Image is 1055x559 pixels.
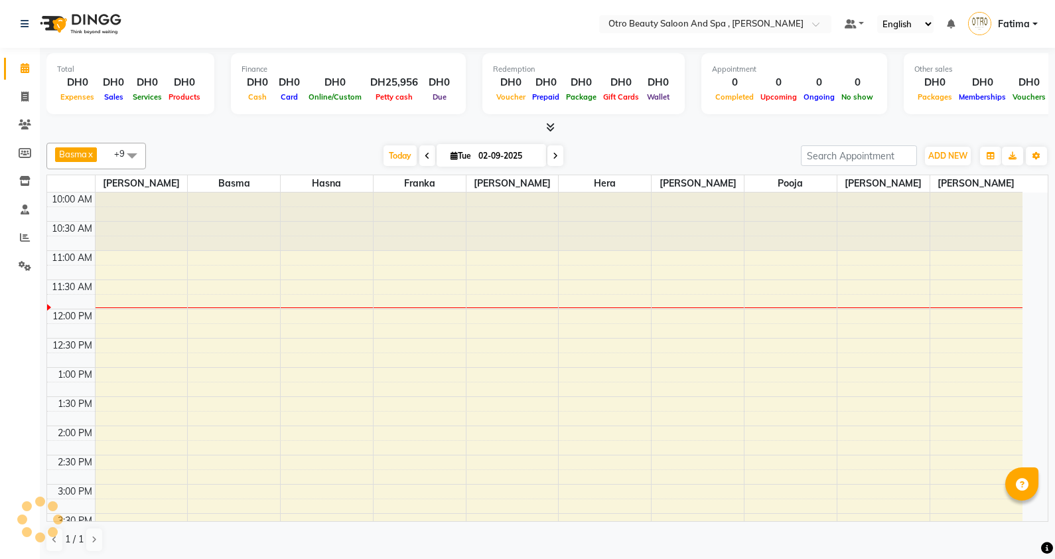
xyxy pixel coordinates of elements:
[55,426,95,440] div: 2:00 PM
[277,92,301,102] span: Card
[34,5,125,42] img: logo
[281,175,373,192] span: Hasna
[57,92,98,102] span: Expenses
[837,175,930,192] span: [PERSON_NAME]
[466,175,559,192] span: [PERSON_NAME]
[955,92,1009,102] span: Memberships
[129,92,165,102] span: Services
[712,64,877,75] div: Appointment
[600,92,642,102] span: Gift Cards
[429,92,450,102] span: Due
[493,75,529,90] div: DH0
[374,175,466,192] span: Franka
[49,280,95,294] div: 11:30 AM
[955,75,1009,90] div: DH0
[165,92,204,102] span: Products
[273,75,305,90] div: DH0
[55,485,95,499] div: 3:00 PM
[49,193,95,206] div: 10:00 AM
[188,175,280,192] span: Basma
[1009,75,1049,90] div: DH0
[757,75,800,90] div: 0
[50,309,95,323] div: 12:00 PM
[925,147,971,165] button: ADD NEW
[968,12,991,35] img: Fatima
[529,92,563,102] span: Prepaid
[57,64,204,75] div: Total
[642,75,674,90] div: DH0
[55,397,95,411] div: 1:30 PM
[474,146,541,166] input: 2025-09-02
[529,75,563,90] div: DH0
[563,92,600,102] span: Package
[757,92,800,102] span: Upcoming
[914,75,955,90] div: DH0
[49,222,95,236] div: 10:30 AM
[838,92,877,102] span: No show
[55,455,95,469] div: 2:30 PM
[928,151,967,161] span: ADD NEW
[998,17,1030,31] span: Fatima
[447,151,474,161] span: Tue
[801,145,917,166] input: Search Appointment
[114,148,135,159] span: +9
[372,92,416,102] span: Petty cash
[50,339,95,353] div: 12:30 PM
[652,175,744,192] span: [PERSON_NAME]
[49,251,95,265] div: 11:00 AM
[98,75,129,90] div: DH0
[65,532,84,546] span: 1 / 1
[712,75,757,90] div: 0
[712,92,757,102] span: Completed
[242,75,273,90] div: DH0
[365,75,423,90] div: DH25,956
[800,92,838,102] span: Ongoing
[914,92,955,102] span: Packages
[55,514,95,528] div: 3:30 PM
[59,149,87,159] span: Basma
[644,92,673,102] span: Wallet
[800,75,838,90] div: 0
[96,175,188,192] span: [PERSON_NAME]
[838,75,877,90] div: 0
[101,92,127,102] span: Sales
[305,92,365,102] span: Online/Custom
[493,92,529,102] span: Voucher
[245,92,270,102] span: Cash
[600,75,642,90] div: DH0
[242,64,455,75] div: Finance
[165,75,204,90] div: DH0
[1009,92,1049,102] span: Vouchers
[930,175,1022,192] span: [PERSON_NAME]
[423,75,455,90] div: DH0
[87,149,93,159] a: x
[559,175,651,192] span: Hera
[384,145,417,166] span: Today
[129,75,165,90] div: DH0
[57,75,98,90] div: DH0
[563,75,600,90] div: DH0
[305,75,365,90] div: DH0
[744,175,837,192] span: Pooja
[55,368,95,382] div: 1:00 PM
[493,64,674,75] div: Redemption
